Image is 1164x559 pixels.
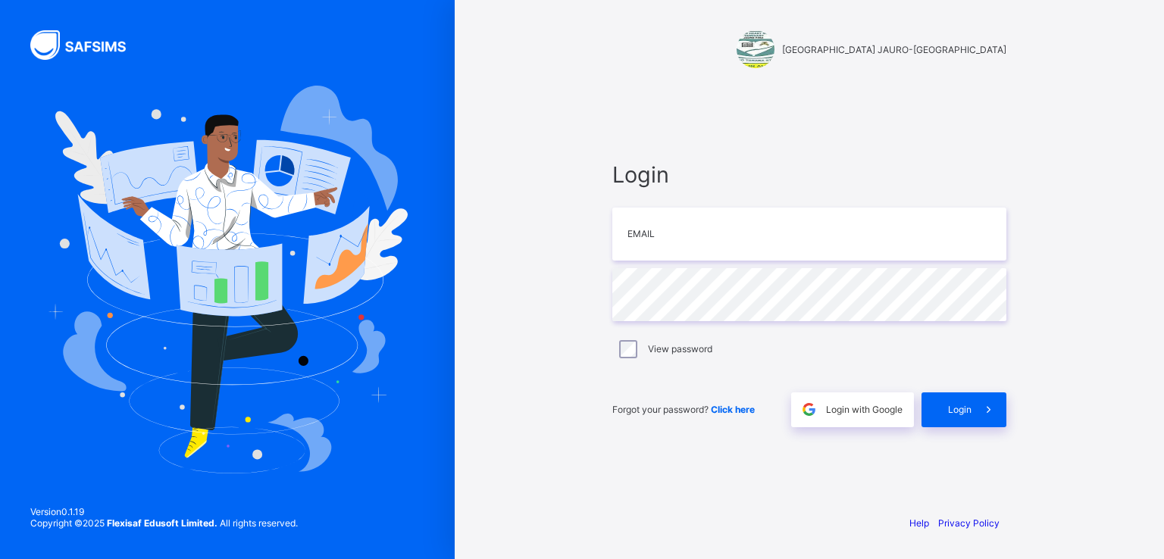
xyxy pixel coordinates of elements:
a: Privacy Policy [938,517,1000,529]
span: Copyright © 2025 All rights reserved. [30,517,298,529]
img: Hero Image [47,86,408,473]
img: SAFSIMS Logo [30,30,144,60]
img: google.396cfc9801f0270233282035f929180a.svg [800,401,818,418]
span: Login with Google [826,404,903,415]
span: Login [612,161,1006,188]
strong: Flexisaf Edusoft Limited. [107,517,217,529]
span: Forgot your password? [612,404,755,415]
a: Click here [711,404,755,415]
span: Login [948,404,972,415]
a: Help [909,517,929,529]
label: View password [648,343,712,354]
span: Version 0.1.19 [30,506,298,517]
span: [GEOGRAPHIC_DATA] JAURO-[GEOGRAPHIC_DATA] [782,44,1006,55]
